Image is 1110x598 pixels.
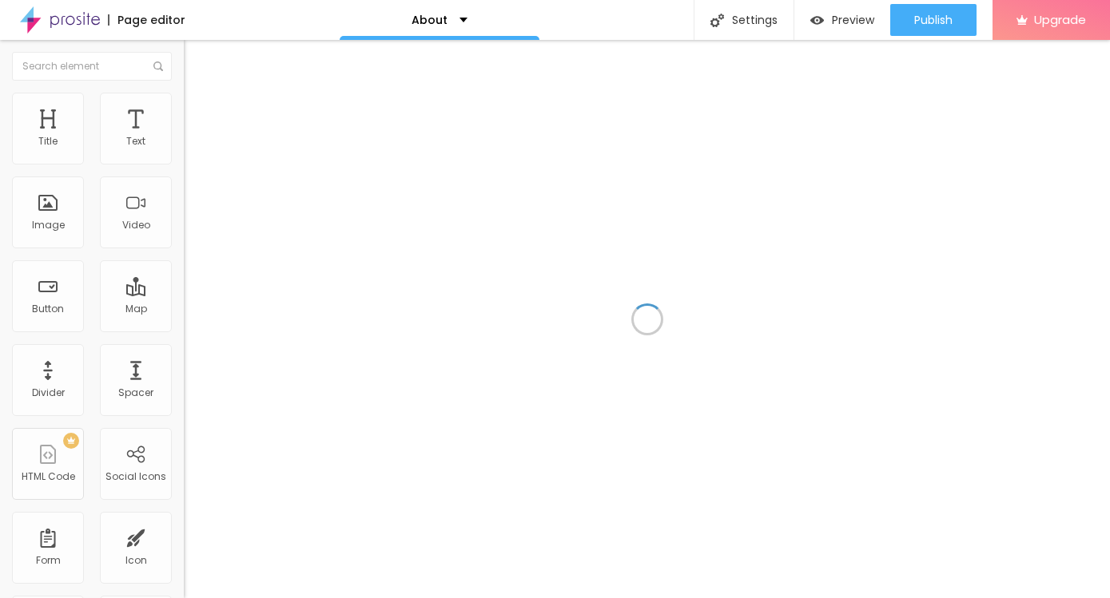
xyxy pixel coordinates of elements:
div: Icon [125,555,147,566]
div: Spacer [118,387,153,398]
div: Video [122,220,150,231]
img: Icone [710,14,724,27]
img: Icone [153,61,163,71]
div: Page editor [108,14,185,26]
input: Search element [12,52,172,81]
p: About [412,14,448,26]
button: Publish [890,4,977,36]
div: Title [38,136,58,147]
div: Map [125,303,147,315]
span: Upgrade [1034,13,1086,26]
div: Text [126,136,145,147]
span: Publish [914,14,953,26]
button: Preview [794,4,890,36]
div: Image [32,220,65,231]
div: HTML Code [22,471,75,482]
div: Button [32,303,64,315]
div: Divider [32,387,65,398]
img: view-1.svg [810,14,824,27]
div: Social Icons [105,471,166,482]
span: Preview [832,14,874,26]
div: Form [36,555,61,566]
